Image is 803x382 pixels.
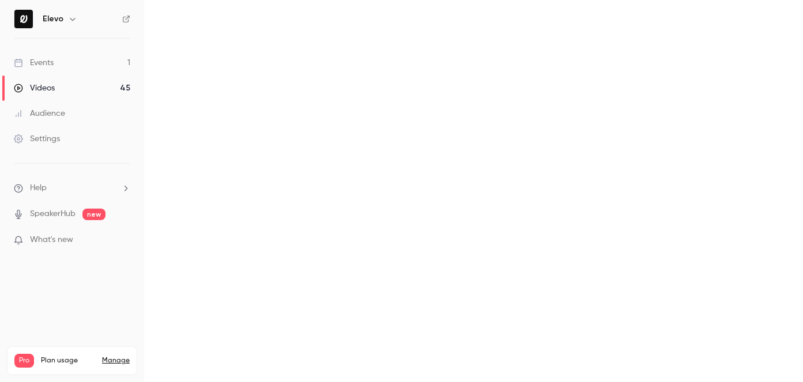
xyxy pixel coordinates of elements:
div: Settings [14,133,60,145]
div: Videos [14,82,55,94]
span: Pro [14,354,34,368]
a: Manage [102,356,130,365]
li: help-dropdown-opener [14,182,130,194]
div: Audience [14,108,65,119]
h6: Elevo [43,13,63,25]
span: What's new [30,234,73,246]
span: Help [30,182,47,194]
span: Plan usage [41,356,95,365]
a: SpeakerHub [30,208,76,220]
img: Elevo [14,10,33,28]
div: Events [14,57,54,69]
span: new [82,209,105,220]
